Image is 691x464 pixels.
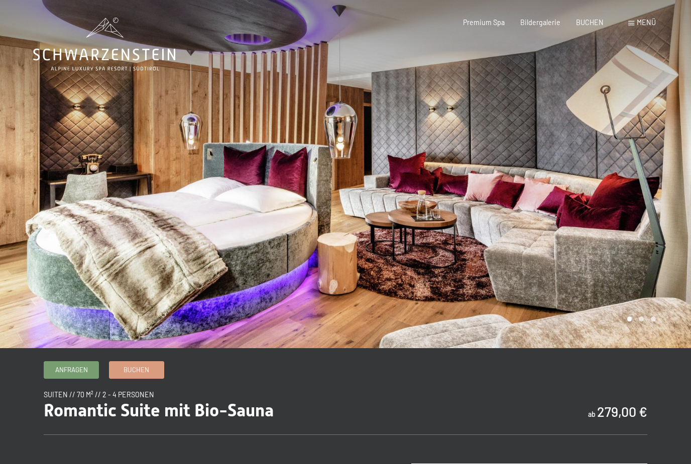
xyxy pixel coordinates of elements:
[597,403,647,419] b: 279,00 €
[44,400,274,420] span: Romantic Suite mit Bio-Sauna
[44,390,154,399] span: Suiten // 70 m² // 2 - 4 Personen
[588,410,596,418] span: ab
[463,18,505,27] a: Premium Spa
[109,362,164,378] a: Buchen
[124,365,149,374] span: Buchen
[520,18,560,27] a: Bildergalerie
[44,362,98,378] a: Anfragen
[637,18,656,27] span: Menü
[576,18,604,27] a: BUCHEN
[55,365,88,374] span: Anfragen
